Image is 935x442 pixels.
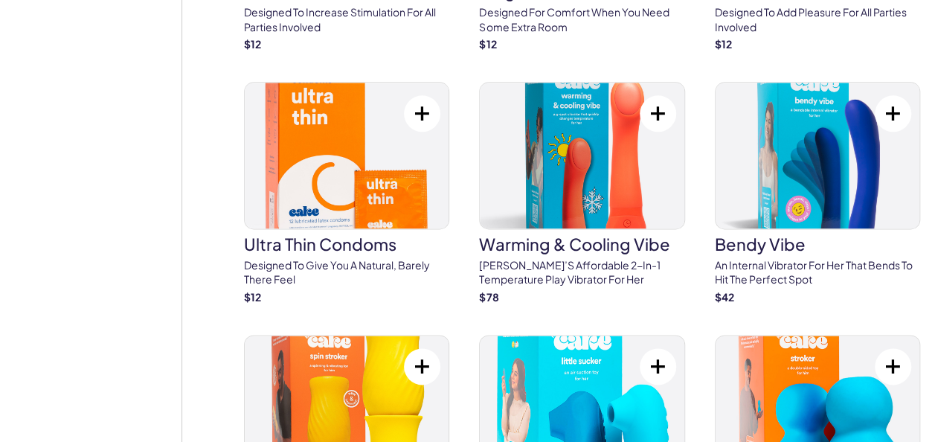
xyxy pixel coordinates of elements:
[479,5,684,34] p: Designed for comfort when you need some extra room
[244,82,449,305] a: Ultra Thin CondomsUltra Thin CondomsDesigned to give you a natural, barely there feel$12
[244,290,261,304] strong: $ 12
[479,290,498,304] strong: $ 78
[479,37,496,51] strong: $ 12
[479,82,684,305] a: Warming & Cooling VibeWarming & Cooling Vibe[PERSON_NAME]’s affordable 2-in-1 temperature play vi...
[245,83,449,228] img: Ultra Thin Condoms
[715,82,920,305] a: Bendy VibeBendy VibeAn internal vibrator for her that bends to hit the perfect spot$42
[715,236,920,252] h3: Bendy Vibe
[715,258,920,287] p: An internal vibrator for her that bends to hit the perfect spot
[479,258,684,287] p: [PERSON_NAME]’s affordable 2-in-1 temperature play vibrator for her
[480,83,684,228] img: Warming & Cooling Vibe
[715,5,920,34] p: Designed to add pleasure for all parties involved
[715,290,734,304] strong: $ 42
[244,5,449,34] p: Designed to increase stimulation for all parties involved
[244,37,261,51] strong: $ 12
[244,236,449,252] h3: Ultra Thin Condoms
[716,83,919,228] img: Bendy Vibe
[244,258,449,287] p: Designed to give you a natural, barely there feel
[479,236,684,252] h3: Warming & Cooling Vibe
[715,37,732,51] strong: $ 12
